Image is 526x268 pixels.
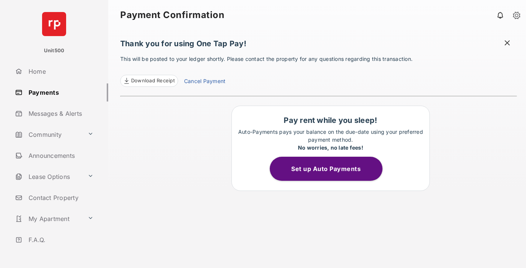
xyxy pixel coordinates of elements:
img: svg+xml;base64,PHN2ZyB4bWxucz0iaHR0cDovL3d3dy53My5vcmcvMjAwMC9zdmciIHdpZHRoPSI2NCIgaGVpZ2h0PSI2NC... [42,12,66,36]
p: This will be posted to your ledger shortly. Please contact the property for any questions regardi... [120,55,517,87]
a: Set up Auto Payments [270,165,391,173]
a: My Apartment [12,210,85,228]
p: Auto-Payments pays your balance on the due-date using your preferred payment method. [236,128,426,151]
a: F.A.Q. [12,231,108,249]
h1: Thank you for using One Tap Pay! [120,39,517,52]
strong: Payment Confirmation [120,11,224,20]
h1: Pay rent while you sleep! [236,116,426,125]
a: Messages & Alerts [12,104,108,123]
button: Set up Auto Payments [270,157,382,181]
a: Home [12,62,108,80]
a: Contact Property [12,189,108,207]
a: Payments [12,83,108,101]
a: Download Receipt [120,75,178,87]
a: Announcements [12,147,108,165]
a: Lease Options [12,168,85,186]
a: Cancel Payment [184,77,225,87]
a: Community [12,126,85,144]
div: No worries, no late fees! [236,144,426,151]
span: Download Receipt [131,77,175,85]
p: Unit500 [44,47,65,55]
